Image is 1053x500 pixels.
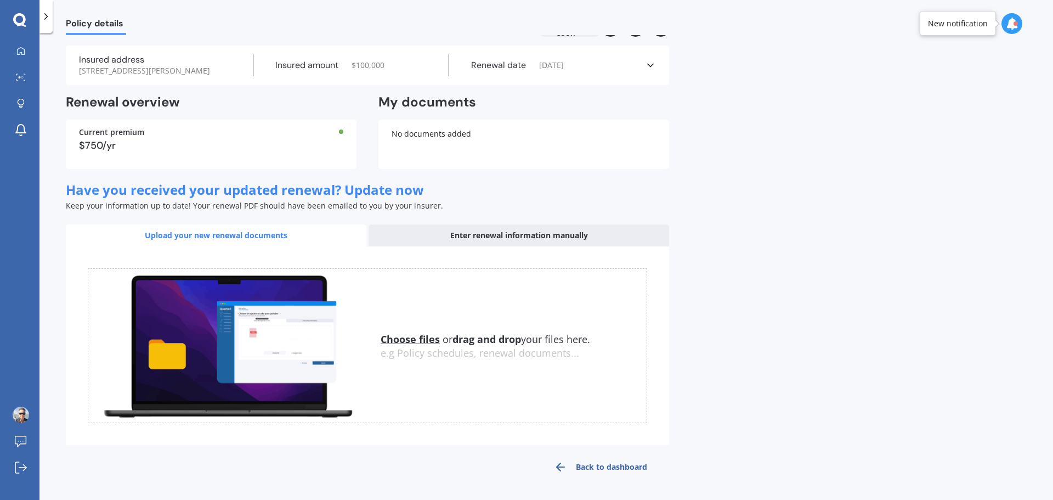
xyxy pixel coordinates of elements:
[532,454,669,480] a: Back to dashboard
[369,224,669,246] div: Enter renewal information manually
[539,60,564,71] span: [DATE]
[452,333,521,346] b: drag and drop
[471,60,526,71] label: Renewal date
[381,333,590,346] span: or your files here.
[381,347,647,359] div: e.g Policy schedules, renewal documents...
[79,141,343,150] div: $750/yr
[79,65,210,76] span: [STREET_ADDRESS][PERSON_NAME]
[378,120,669,169] div: No documents added
[13,407,29,423] img: AAcHTtclUvNyp2u0Hiam-fRF7J6y-tGeIq-Sa-fWiwnqEw=s96-c
[928,18,988,29] div: New notification
[378,94,476,111] h2: My documents
[275,60,338,71] label: Insured amount
[66,18,126,33] span: Policy details
[79,128,343,136] div: Current premium
[66,94,356,111] h2: Renewal overview
[352,60,384,71] span: $ 100,000
[66,181,424,199] span: Have you received your updated renewal? Update now
[79,54,144,65] label: Insured address
[88,269,367,423] img: upload.de96410c8ce839c3fdd5.gif
[66,224,366,246] div: Upload your new renewal documents
[381,333,440,346] u: Choose files
[66,200,443,211] span: Keep your information up to date! Your renewal PDF should have been emailed to you by your insurer.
